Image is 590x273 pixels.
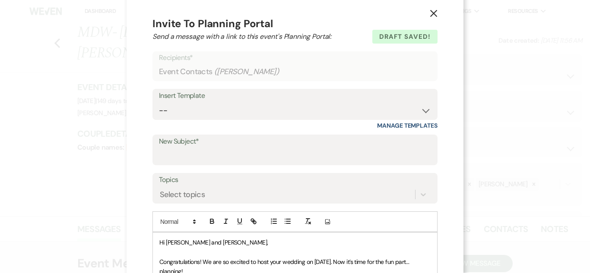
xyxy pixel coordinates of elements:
h2: Send a message with a link to this event's Planning Portal: [152,31,438,42]
span: Draft saved! [372,30,438,44]
div: Event Contacts [159,63,431,80]
span: Hi [PERSON_NAME] and [PERSON_NAME], [159,238,268,246]
label: Topics [159,174,431,186]
span: ( [PERSON_NAME] ) [214,66,279,78]
div: Select topics [160,189,205,201]
div: Insert Template [159,90,431,102]
h4: Invite To Planning Portal [152,16,438,31]
p: Recipients* [159,52,431,63]
a: Manage Templates [377,122,438,129]
label: New Subject* [159,135,431,148]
